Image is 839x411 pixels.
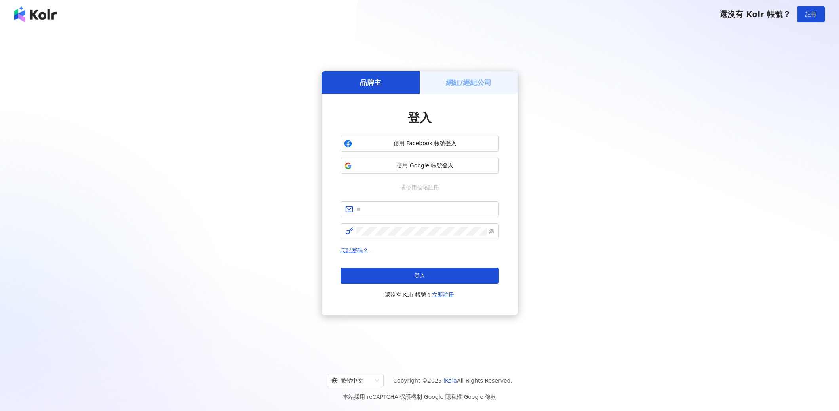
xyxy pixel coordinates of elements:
[489,229,494,234] span: eye-invisible
[393,376,512,385] span: Copyright © 2025 All Rights Reserved.
[331,374,372,387] div: 繁體中文
[341,158,499,174] button: 使用 Google 帳號登入
[14,6,57,22] img: logo
[462,394,464,400] span: |
[385,290,455,299] span: 還沒有 Kolr 帳號？
[446,78,491,87] h5: 網紅/經紀公司
[414,273,425,279] span: 登入
[424,394,462,400] a: Google 隱私權
[797,6,825,22] button: 註冊
[432,292,454,298] a: 立即註冊
[443,377,457,384] a: iKala
[805,11,816,17] span: 註冊
[360,78,381,87] h5: 品牌主
[464,394,496,400] a: Google 條款
[422,394,424,400] span: |
[719,9,791,19] span: 還沒有 Kolr 帳號？
[341,247,368,254] a: 忘記密碼？
[341,268,499,284] button: 登入
[341,136,499,152] button: 使用 Facebook 帳號登入
[355,140,495,148] span: 使用 Facebook 帳號登入
[395,183,445,192] span: 或使用信箱註冊
[408,111,432,125] span: 登入
[343,392,496,402] span: 本站採用 reCAPTCHA 保護機制
[355,162,495,170] span: 使用 Google 帳號登入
